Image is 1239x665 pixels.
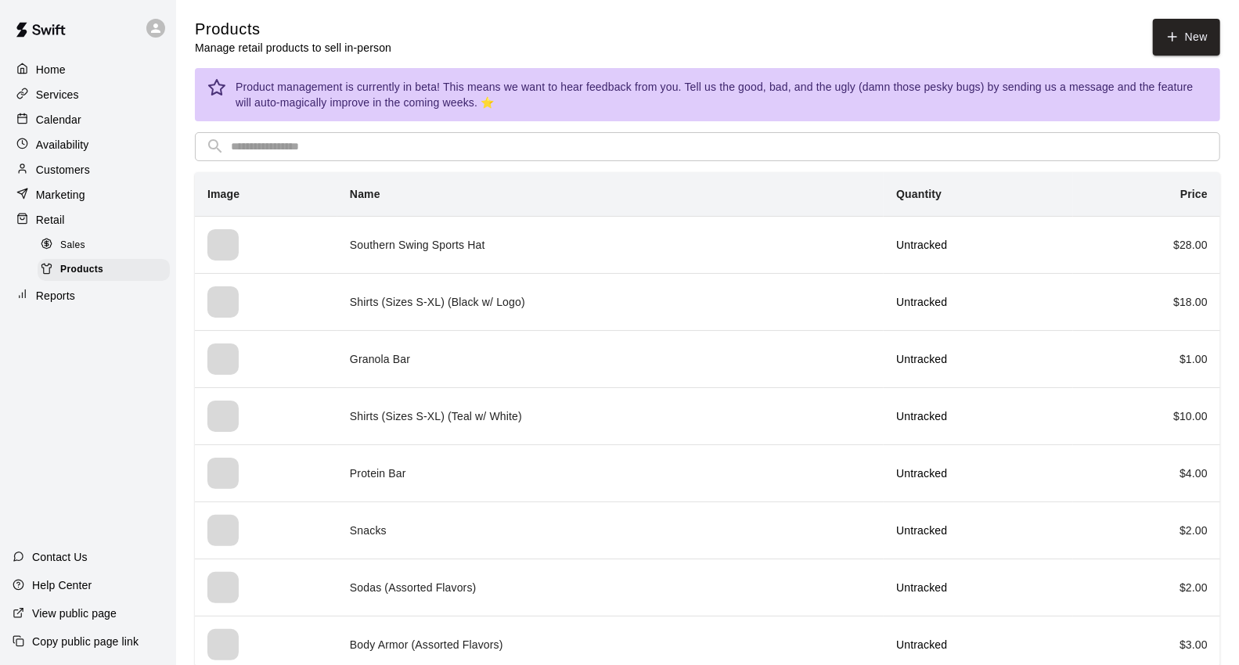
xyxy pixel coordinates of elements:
[13,133,164,156] a: Availability
[896,523,1060,538] p: Untracked
[38,235,170,257] div: Sales
[337,387,884,444] td: Shirts (Sizes S-XL) (Teal w/ White)
[195,19,391,40] h5: Products
[896,188,942,200] b: Quantity
[36,112,81,128] p: Calendar
[36,137,89,153] p: Availability
[60,262,103,278] span: Products
[1073,273,1220,330] td: $ 18.00
[38,259,170,281] div: Products
[36,187,85,203] p: Marketing
[1073,501,1220,559] td: $ 2.00
[32,606,117,621] p: View public page
[1073,444,1220,501] td: $ 4.00
[13,208,164,232] a: Retail
[13,58,164,81] a: Home
[195,40,391,56] p: Manage retail products to sell in-person
[337,444,884,501] td: Protein Bar
[1153,19,1220,56] a: New
[36,62,66,77] p: Home
[896,580,1060,595] p: Untracked
[337,216,884,273] td: Southern Swing Sports Hat
[207,188,240,200] b: Image
[1073,559,1220,616] td: $ 2.00
[337,559,884,616] td: Sodas (Assorted Flavors)
[896,294,1060,310] p: Untracked
[32,634,139,649] p: Copy public page link
[38,233,176,257] a: Sales
[36,162,90,178] p: Customers
[896,637,1060,652] p: Untracked
[337,501,884,559] td: Snacks
[60,238,85,253] span: Sales
[896,351,1060,367] p: Untracked
[13,83,164,106] a: Services
[896,465,1060,481] p: Untracked
[36,87,79,102] p: Services
[337,273,884,330] td: Shirts (Sizes S-XL) (Black w/ Logo)
[13,158,164,182] a: Customers
[896,408,1060,424] p: Untracked
[32,577,92,593] p: Help Center
[13,108,164,131] a: Calendar
[350,188,380,200] b: Name
[1003,81,1115,93] a: sending us a message
[36,288,75,304] p: Reports
[337,330,884,387] td: Granola Bar
[1073,387,1220,444] td: $ 10.00
[38,257,176,282] a: Products
[896,237,1060,253] p: Untracked
[1073,330,1220,387] td: $ 1.00
[13,284,164,307] a: Reports
[236,73,1208,117] div: Product management is currently in beta! This means we want to hear feedback from you. Tell us th...
[1180,188,1208,200] b: Price
[1073,216,1220,273] td: $ 28.00
[36,212,65,228] p: Retail
[32,549,88,565] p: Contact Us
[13,183,164,207] a: Marketing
